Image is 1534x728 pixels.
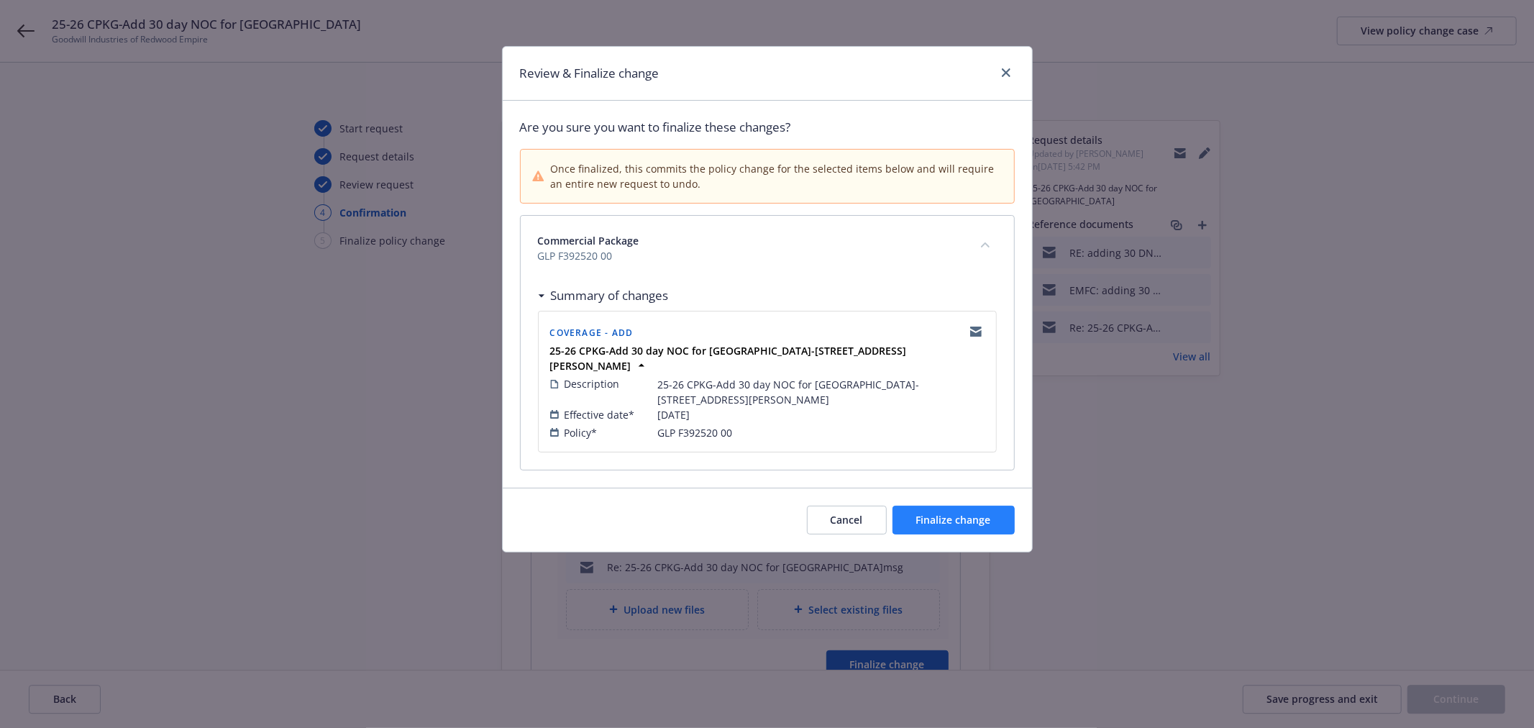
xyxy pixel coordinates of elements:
span: [DATE] [658,407,690,422]
span: Coverage - Add [550,327,634,339]
strong: 25-26 CPKG-Add 30 day NOC for [GEOGRAPHIC_DATA]-[STREET_ADDRESS][PERSON_NAME] [550,344,907,373]
h3: Summary of changes [551,286,669,305]
span: 25-26 CPKG-Add 30 day NOC for [GEOGRAPHIC_DATA]-[STREET_ADDRESS][PERSON_NAME] [658,377,985,407]
h1: Review & Finalize change [520,64,659,83]
span: Cancel [831,513,863,527]
a: close [997,64,1015,81]
span: GLP F392520 00 [658,425,733,440]
span: Once finalized, this commits the policy change for the selected items below and will require an e... [550,161,1002,191]
div: Summary of changes [538,286,669,305]
span: Description [565,376,620,391]
button: Finalize change [892,506,1015,534]
span: Are you sure you want to finalize these changes? [520,118,1015,137]
span: Finalize change [916,513,991,527]
span: GLP F392520 00 [538,248,962,263]
a: copyLogging [967,323,985,340]
span: Policy* [565,425,598,440]
span: Effective date* [565,407,635,422]
button: Cancel [807,506,887,534]
div: Commercial PackageGLP F392520 00collapse content [521,216,1014,281]
button: collapse content [974,233,997,256]
span: Commercial Package [538,233,962,248]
